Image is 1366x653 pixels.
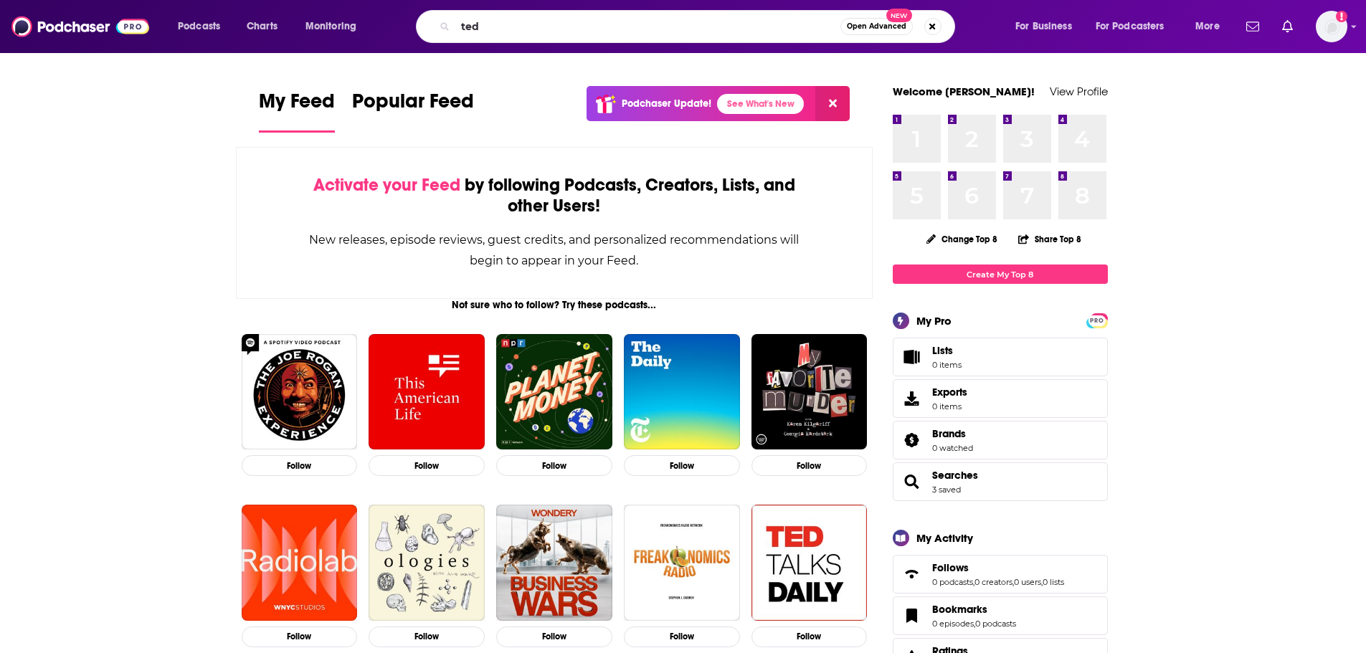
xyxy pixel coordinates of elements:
[751,334,868,450] img: My Favorite Murder with Karen Kilgariff and Georgia Hardstark
[893,555,1108,594] span: Follows
[932,401,967,411] span: 0 items
[1185,15,1238,38] button: open menu
[168,15,239,38] button: open menu
[916,531,973,545] div: My Activity
[236,299,873,311] div: Not sure who to follow? Try these podcasts...
[973,577,974,587] span: ,
[717,94,804,114] a: See What's New
[1014,577,1041,587] a: 0 users
[975,619,1016,629] a: 0 podcasts
[369,505,485,621] img: Ologies with Alie Ward
[1043,577,1064,587] a: 0 lists
[1012,577,1014,587] span: ,
[840,18,913,35] button: Open AdvancedNew
[898,430,926,450] a: Brands
[932,443,973,453] a: 0 watched
[932,386,967,399] span: Exports
[916,314,952,328] div: My Pro
[751,505,868,621] a: TED Talks Daily
[496,505,612,621] img: Business Wars
[624,626,740,647] button: Follow
[1276,14,1299,39] a: Show notifications dropdown
[430,10,969,43] div: Search podcasts, credits, & more...
[932,469,978,482] a: Searches
[369,626,485,647] button: Follow
[932,344,962,357] span: Lists
[932,360,962,370] span: 0 items
[242,505,358,621] img: Radiolab
[893,462,1108,501] span: Searches
[624,334,740,450] img: The Daily
[898,347,926,367] span: Lists
[1241,14,1265,39] a: Show notifications dropdown
[751,626,868,647] button: Follow
[242,334,358,450] img: The Joe Rogan Experience
[1050,85,1108,98] a: View Profile
[295,15,375,38] button: open menu
[313,174,460,196] span: Activate your Feed
[1005,15,1090,38] button: open menu
[932,561,1064,574] a: Follows
[496,455,612,476] button: Follow
[352,89,474,122] span: Popular Feed
[932,577,973,587] a: 0 podcasts
[893,421,1108,459] span: Brands
[1086,15,1185,38] button: open menu
[932,561,969,574] span: Follows
[455,15,840,38] input: Search podcasts, credits, & more...
[496,334,612,450] a: Planet Money
[932,603,1016,616] a: Bookmarks
[259,89,335,122] span: My Feed
[1316,11,1347,42] span: Logged in as lexiemichel
[974,619,975,629] span: ,
[847,23,906,30] span: Open Advanced
[893,596,1108,635] span: Bookmarks
[751,455,868,476] button: Follow
[918,230,1007,248] button: Change Top 8
[369,334,485,450] img: This American Life
[893,338,1108,376] a: Lists
[893,264,1108,284] a: Create My Top 8
[624,455,740,476] button: Follow
[1041,577,1043,587] span: ,
[1195,16,1220,37] span: More
[893,379,1108,418] a: Exports
[898,472,926,492] a: Searches
[974,577,1012,587] a: 0 creators
[259,89,335,133] a: My Feed
[932,485,961,495] a: 3 saved
[932,427,966,440] span: Brands
[932,427,973,440] a: Brands
[308,175,801,216] div: by following Podcasts, Creators, Lists, and other Users!
[1096,16,1165,37] span: For Podcasters
[1316,11,1347,42] img: User Profile
[898,389,926,409] span: Exports
[893,85,1035,98] a: Welcome [PERSON_NAME]!
[242,455,358,476] button: Follow
[1336,11,1347,22] svg: Add a profile image
[1015,16,1072,37] span: For Business
[624,505,740,621] img: Freakonomics Radio
[237,15,286,38] a: Charts
[178,16,220,37] span: Podcasts
[932,344,953,357] span: Lists
[352,89,474,133] a: Popular Feed
[1018,225,1082,253] button: Share Top 8
[11,13,149,40] img: Podchaser - Follow, Share and Rate Podcasts
[305,16,356,37] span: Monitoring
[898,564,926,584] a: Follows
[1088,315,1106,326] span: PRO
[886,9,912,22] span: New
[622,97,711,110] p: Podchaser Update!
[247,16,278,37] span: Charts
